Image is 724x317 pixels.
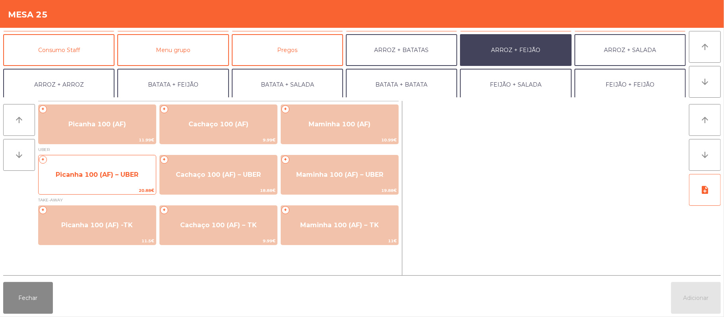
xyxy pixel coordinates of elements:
[160,105,168,113] span: +
[281,237,398,245] span: 11€
[39,136,156,144] span: 11.99€
[689,174,721,206] button: note_add
[176,171,261,178] span: Cachaço 100 (AF) – UBER
[8,9,48,21] h4: Mesa 25
[3,69,115,101] button: ARROZ + ARROZ
[300,221,379,229] span: Maminha 100 (AF) – TK
[346,69,457,101] button: BATATA + BATATA
[68,120,126,128] span: Picanha 100 (AF)
[232,34,343,66] button: Pregos
[281,156,289,164] span: +
[309,120,371,128] span: Maminha 100 (AF)
[14,115,24,125] i: arrow_upward
[3,104,35,136] button: arrow_upward
[281,105,289,113] span: +
[700,77,710,87] i: arrow_downward
[689,66,721,98] button: arrow_downward
[3,34,115,66] button: Consumo Staff
[281,206,289,214] span: +
[700,42,710,52] i: arrow_upward
[39,105,47,113] span: +
[117,69,229,101] button: BATATA + FEIJÃO
[232,69,343,101] button: BATATA + SALADA
[3,139,35,171] button: arrow_downward
[700,185,710,195] i: note_add
[160,237,277,245] span: 9.99€
[39,237,156,245] span: 11.5€
[38,146,399,153] span: UBER
[689,31,721,63] button: arrow_upward
[281,136,398,144] span: 10.99€
[460,34,571,66] button: ARROZ + FEIJÃO
[39,187,156,194] span: 20.88€
[3,282,53,314] button: Fechar
[188,120,248,128] span: Cachaço 100 (AF)
[39,206,47,214] span: +
[160,156,168,164] span: +
[575,69,686,101] button: FEIJÃO + FEIJÃO
[575,34,686,66] button: ARROZ + SALADA
[39,156,47,164] span: +
[460,69,571,101] button: FEIJÃO + SALADA
[14,150,24,160] i: arrow_downward
[180,221,257,229] span: Cachaço 100 (AF) – TK
[56,171,138,178] span: Picanha 100 (AF) – UBER
[38,196,399,204] span: TAKE-AWAY
[296,171,383,178] span: Maminha 100 (AF) – UBER
[281,187,398,194] span: 19.88€
[117,34,229,66] button: Menu grupo
[160,187,277,194] span: 18.88€
[61,221,133,229] span: Picanha 100 (AF) -TK
[346,34,457,66] button: ARROZ + BATATAS
[689,139,721,171] button: arrow_downward
[689,104,721,136] button: arrow_upward
[700,150,710,160] i: arrow_downward
[160,206,168,214] span: +
[160,136,277,144] span: 9.99€
[700,115,710,125] i: arrow_upward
